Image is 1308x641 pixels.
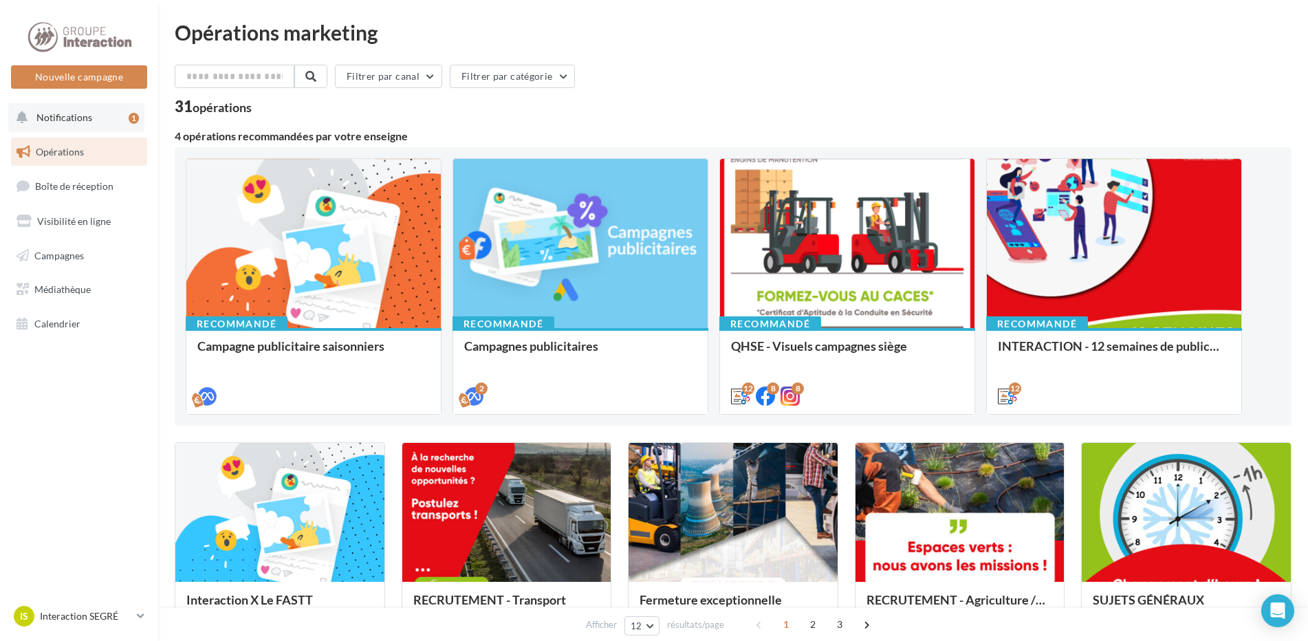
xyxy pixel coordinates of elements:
[624,616,660,635] button: 12
[775,613,797,635] span: 1
[8,241,150,270] a: Campagnes
[335,65,442,88] button: Filtrer par canal
[631,620,642,631] span: 12
[175,99,252,114] div: 31
[742,382,754,395] div: 12
[1093,593,1280,620] div: SUJETS GÉNÉRAUX
[11,603,147,629] a: IS Interaction SEGRÉ
[129,113,139,124] div: 1
[8,207,150,236] a: Visibilité en ligne
[767,382,779,395] div: 8
[193,101,252,113] div: opérations
[8,138,150,166] a: Opérations
[8,171,150,201] a: Boîte de réception
[453,316,554,332] div: Recommandé
[34,249,84,261] span: Campagnes
[986,316,1088,332] div: Recommandé
[802,613,824,635] span: 2
[998,339,1230,367] div: INTERACTION - 12 semaines de publication
[11,65,147,89] button: Nouvelle campagne
[20,609,28,623] span: IS
[36,111,92,123] span: Notifications
[197,339,430,367] div: Campagne publicitaire saisonniers
[464,339,697,367] div: Campagnes publicitaires
[413,593,600,620] div: RECRUTEMENT - Transport
[40,609,131,623] p: Interaction SEGRÉ
[37,215,111,227] span: Visibilité en ligne
[475,382,488,395] div: 2
[1261,594,1294,627] div: Open Intercom Messenger
[866,593,1054,620] div: RECRUTEMENT - Agriculture / Espaces verts
[8,275,150,304] a: Médiathèque
[34,318,80,329] span: Calendrier
[731,339,963,367] div: QHSE - Visuels campagnes siège
[1009,382,1021,395] div: 12
[186,593,373,620] div: Interaction X Le FASTT
[586,618,617,631] span: Afficher
[186,316,287,332] div: Recommandé
[34,283,91,295] span: Médiathèque
[35,180,113,192] span: Boîte de réception
[829,613,851,635] span: 3
[8,103,144,132] button: Notifications 1
[36,146,84,157] span: Opérations
[792,382,804,395] div: 8
[175,131,1291,142] div: 4 opérations recommandées par votre enseigne
[175,22,1291,43] div: Opérations marketing
[667,618,724,631] span: résultats/page
[8,309,150,338] a: Calendrier
[450,65,575,88] button: Filtrer par catégorie
[719,316,821,332] div: Recommandé
[640,593,827,620] div: Fermeture exceptionnelle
